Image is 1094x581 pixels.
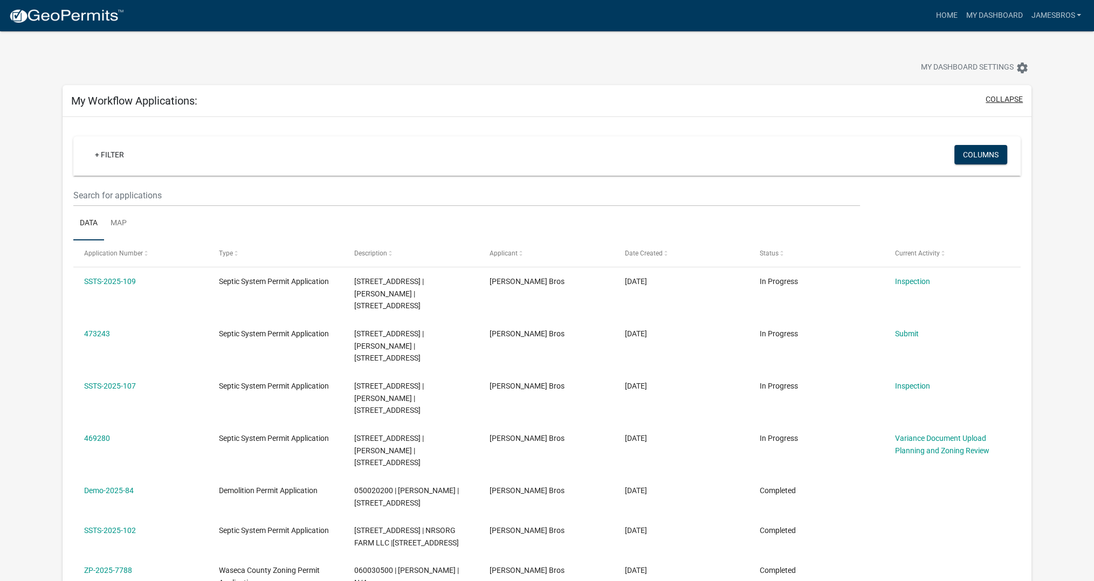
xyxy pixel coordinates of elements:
[760,329,798,338] span: In Progress
[84,329,110,338] a: 473243
[84,434,110,442] a: 469280
[490,277,565,286] span: James Bros
[354,434,424,467] span: 37516 CLEAR LAKE DR | ERIN EDWARDS |37516 CLEAR LAKE DR
[895,446,989,455] a: Planning and Zoning Review
[895,434,986,442] a: Variance Document Upload
[354,277,424,310] span: 14430 RICE LAKE DR | Steven Nusbaum |14430 RICE LAKE DR
[760,566,796,575] span: Completed
[354,382,424,415] span: 13355 382ND AVE | LETICIA INGRAM |13355 382ND AVE
[354,526,459,547] span: 9922 STATE HWY 30 | NRSORG FARM LLC |9922 STATE HWY 30
[73,240,209,266] datatable-header-cell: Application Number
[219,434,329,442] span: Septic System Permit Application
[219,526,329,535] span: Septic System Permit Application
[624,486,646,495] span: 08/14/2025
[624,382,646,390] span: 08/26/2025
[624,329,646,338] span: 09/03/2025
[354,329,424,363] span: 9287 - 340TH AVE | DANIEL J HALEY |9287 - 340TH AVE
[219,486,318,495] span: Demolition Permit Application
[354,486,459,507] span: 050020200 | JEFFERY S EMMANS | 10646 440TH AVE
[490,486,565,495] span: James Bros
[490,434,565,442] span: James Bros
[885,240,1020,266] datatable-header-cell: Current Activity
[895,250,940,257] span: Current Activity
[760,486,796,495] span: Completed
[931,5,961,26] a: Home
[912,57,1037,78] button: My Dashboard Settingssettings
[84,526,136,535] a: SSTS-2025-102
[84,486,134,495] a: Demo-2025-84
[479,240,615,266] datatable-header-cell: Applicant
[624,277,646,286] span: 09/10/2025
[760,526,796,535] span: Completed
[895,329,919,338] a: Submit
[84,277,136,286] a: SSTS-2025-109
[490,382,565,390] span: James Bros
[73,184,859,206] input: Search for applications
[749,240,885,266] datatable-header-cell: Status
[219,250,233,257] span: Type
[219,277,329,286] span: Septic System Permit Application
[490,526,565,535] span: James Bros
[624,526,646,535] span: 08/06/2025
[986,94,1023,105] button: collapse
[954,145,1007,164] button: Columns
[104,206,133,241] a: Map
[624,434,646,442] span: 08/26/2025
[921,61,1014,74] span: My Dashboard Settings
[760,434,798,442] span: In Progress
[73,206,104,241] a: Data
[614,240,749,266] datatable-header-cell: Date Created
[86,145,133,164] a: + Filter
[344,240,479,266] datatable-header-cell: Description
[624,566,646,575] span: 07/08/2025
[490,329,565,338] span: James Bros
[1016,61,1029,74] i: settings
[219,382,329,390] span: Septic System Permit Application
[895,382,930,390] a: Inspection
[354,250,387,257] span: Description
[1027,5,1085,26] a: jamesbros
[84,250,143,257] span: Application Number
[624,250,662,257] span: Date Created
[84,382,136,390] a: SSTS-2025-107
[760,277,798,286] span: In Progress
[895,277,930,286] a: Inspection
[71,94,197,107] h5: My Workflow Applications:
[490,250,518,257] span: Applicant
[961,5,1027,26] a: My Dashboard
[760,382,798,390] span: In Progress
[219,329,329,338] span: Septic System Permit Application
[209,240,344,266] datatable-header-cell: Type
[490,566,565,575] span: James Bros
[84,566,132,575] a: ZP-2025-7788
[760,250,779,257] span: Status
